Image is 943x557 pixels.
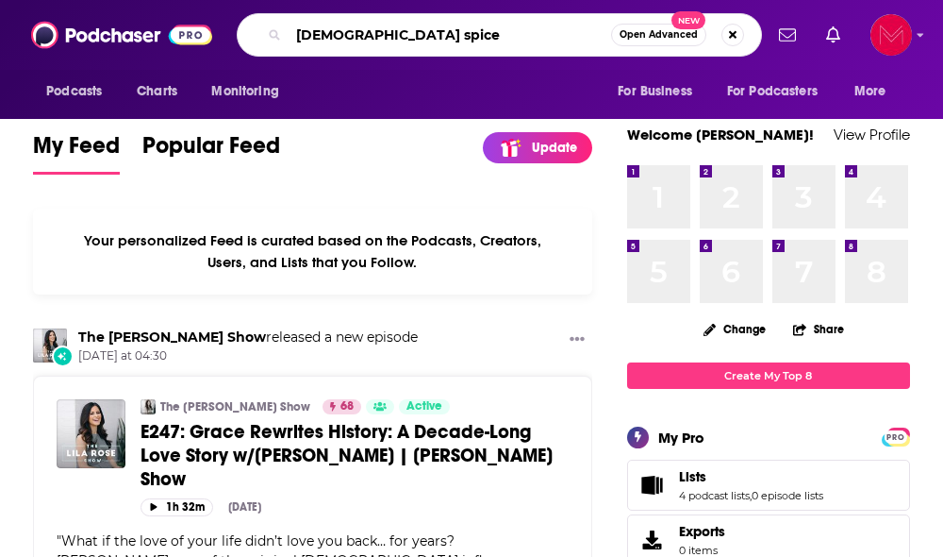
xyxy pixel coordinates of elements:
[406,397,442,416] span: Active
[483,132,592,163] a: Update
[627,460,910,511] span: Lists
[658,429,704,447] div: My Pro
[679,489,750,502] a: 4 podcast lists
[870,14,912,56] img: User Profile
[78,329,418,346] h3: released a new episode
[289,20,611,50] input: Search podcasts, credits, & more...
[620,30,698,40] span: Open Advanced
[399,399,450,414] a: Active
[611,24,706,46] button: Open AdvancedNew
[33,209,591,295] div: Your personalized Feed is curated based on the Podcasts, Creators, Users, and Lists that you Follow.
[340,397,354,416] span: 68
[46,78,102,105] span: Podcasts
[819,19,848,51] a: Show notifications dropdown
[33,329,67,363] img: The Lila Rose Show
[33,74,126,110] button: open menu
[885,430,907,445] span: PRO
[124,74,189,110] a: Charts
[679,468,706,485] span: Lists
[715,74,845,110] button: open menu
[228,500,261,514] div: [DATE]
[141,498,213,516] button: 1h 32m
[562,329,592,352] button: Show More Button
[885,429,907,443] a: PRO
[323,399,361,414] a: 68
[679,468,823,485] a: Lists
[841,74,910,110] button: open menu
[237,13,762,57] div: Search podcasts, credits, & more...
[142,131,280,171] span: Popular Feed
[679,523,725,540] span: Exports
[141,420,553,491] span: E247: Grace Rewrites History: A Decade-Long Love Story w/[PERSON_NAME] | [PERSON_NAME] Show
[870,14,912,56] span: Logged in as Pamelamcclure
[33,131,120,175] a: My Feed
[78,329,266,346] a: The Lila Rose Show
[52,346,73,366] div: New Episode
[33,131,120,171] span: My Feed
[160,399,310,414] a: The [PERSON_NAME] Show
[31,17,212,53] img: Podchaser - Follow, Share and Rate Podcasts
[634,472,671,498] a: Lists
[627,126,814,143] a: Welcome [PERSON_NAME]!
[137,78,177,105] span: Charts
[634,527,671,553] span: Exports
[792,311,845,347] button: Share
[834,126,910,143] a: View Profile
[727,78,818,105] span: For Podcasters
[627,363,910,388] a: Create My Top 8
[870,14,912,56] button: Show profile menu
[198,74,303,110] button: open menu
[141,420,568,491] a: E247: Grace Rewrites History: A Decade-Long Love Story w/[PERSON_NAME] | [PERSON_NAME] Show
[771,19,803,51] a: Show notifications dropdown
[671,11,705,29] span: New
[141,399,156,414] img: The Lila Rose Show
[692,317,777,341] button: Change
[618,78,692,105] span: For Business
[57,399,125,468] img: E247: Grace Rewrites History: A Decade-Long Love Story w/Emily Stimpson Chapman | Lila Rose Show
[142,131,280,175] a: Popular Feed
[604,74,716,110] button: open menu
[750,489,752,502] span: ,
[78,348,418,364] span: [DATE] at 04:30
[211,78,278,105] span: Monitoring
[752,489,823,502] a: 0 episode lists
[679,544,725,557] span: 0 items
[854,78,886,105] span: More
[532,140,577,156] p: Update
